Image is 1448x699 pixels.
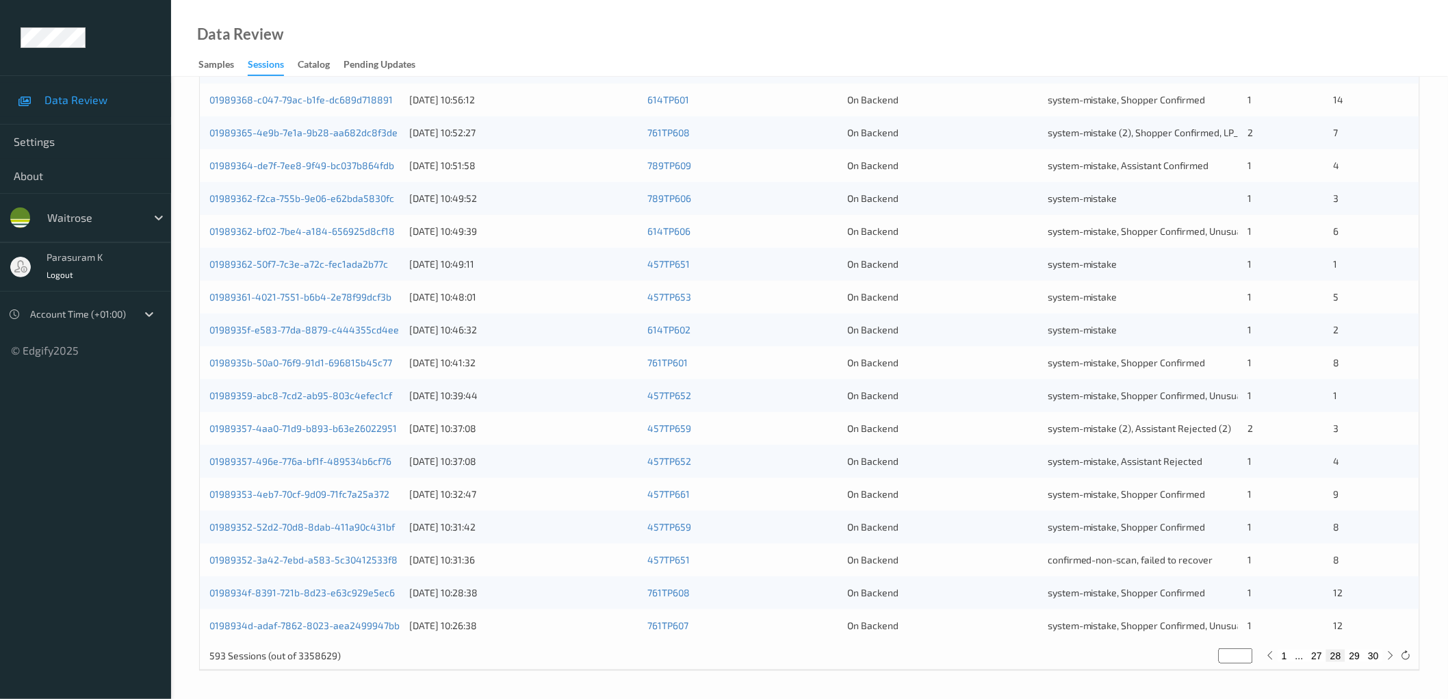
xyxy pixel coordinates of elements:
span: system-mistake, Shopper Confirmed, Unusual-Activity [1048,390,1281,401]
span: system-mistake, Shopper Confirmed, Unusual-Activity [1048,225,1281,237]
a: 761TP607 [647,620,688,631]
a: 789TP609 [647,160,691,171]
span: 1 [1247,357,1252,368]
span: 7 [1334,127,1339,138]
div: On Backend [848,257,1038,271]
a: Sessions [248,55,298,76]
a: 457TP659 [647,521,691,533]
div: [DATE] 10:41:32 [409,356,638,370]
span: 2 [1334,324,1339,335]
a: 01989362-bf02-7be4-a184-656925d8cf18 [209,225,395,237]
div: On Backend [848,290,1038,304]
a: 01989368-c047-79ac-b1fe-dc689d718891 [209,94,393,105]
a: 761TP601 [647,357,688,368]
div: Data Review [197,27,283,41]
a: 01989352-3a42-7ebd-a583-5c30412533f8 [209,554,398,565]
a: Samples [198,55,248,75]
span: 2 [1247,127,1253,138]
button: 29 [1345,650,1365,662]
span: 3 [1334,422,1339,434]
div: On Backend [848,323,1038,337]
a: 457TP652 [647,390,691,401]
div: [DATE] 10:37:08 [409,455,638,468]
span: system-mistake, Shopper Confirmed [1048,521,1206,533]
a: 01989362-f2ca-755b-9e06-e62bda5830fc [209,192,394,204]
div: On Backend [848,455,1038,468]
button: ... [1291,650,1308,662]
span: system-mistake, Shopper Confirmed, Unusual-Activity [1048,620,1281,631]
button: 27 [1308,650,1327,662]
div: Sessions [248,58,284,76]
a: 01989362-50f7-7c3e-a72c-fec1ada2b77c [209,258,388,270]
div: [DATE] 10:31:36 [409,553,638,567]
span: 4 [1334,160,1340,171]
a: Catalog [298,55,344,75]
span: 1 [1247,488,1252,500]
div: [DATE] 10:48:01 [409,290,638,304]
span: 1 [1247,554,1252,565]
a: 457TP651 [647,258,690,270]
span: 1 [1247,521,1252,533]
a: 01989361-4021-7551-b6b4-2e78f99dcf3b [209,291,391,303]
div: [DATE] 10:46:32 [409,323,638,337]
a: 01989357-4aa0-71d9-b893-b63e26022951 [209,422,397,434]
span: system-mistake (2), Shopper Confirmed, LP_MESSAGE_IGNORED_BUSY [1048,127,1352,138]
a: 0198934d-adaf-7862-8023-aea2499947bb [209,620,400,631]
div: [DATE] 10:49:39 [409,225,638,238]
div: [DATE] 10:37:08 [409,422,638,435]
span: 1 [1247,390,1252,401]
div: [DATE] 10:26:38 [409,619,638,633]
button: 1 [1278,650,1291,662]
span: system-mistake, Shopper Confirmed [1048,587,1206,598]
div: [DATE] 10:52:27 [409,126,638,140]
a: 01989365-4e9b-7e1a-9b28-aa682dc8f3de [209,127,398,138]
span: 14 [1334,94,1344,105]
span: system-mistake [1048,258,1117,270]
span: 1 [1247,324,1252,335]
a: Pending Updates [344,55,429,75]
span: system-mistake, Shopper Confirmed [1048,488,1206,500]
span: system-mistake, Shopper Confirmed [1048,94,1206,105]
div: On Backend [848,553,1038,567]
span: 8 [1334,357,1340,368]
div: On Backend [848,93,1038,107]
span: system-mistake, Shopper Confirmed [1048,357,1206,368]
div: [DATE] 10:31:42 [409,520,638,534]
div: [DATE] 10:32:47 [409,487,638,501]
a: 614TP601 [647,94,689,105]
div: On Backend [848,225,1038,238]
span: 1 [1247,291,1252,303]
span: 1 [1247,587,1252,598]
span: 1 [1247,160,1252,171]
span: confirmed-non-scan, failed to recover [1048,554,1213,565]
span: 4 [1334,455,1340,467]
span: 1 [1334,258,1338,270]
a: 0198935f-e583-77da-8879-c444355cd4ee [209,324,399,335]
a: 01989353-4eb7-70cf-9d09-71fc7a25a372 [209,488,389,500]
span: 5 [1334,291,1339,303]
span: system-mistake, Assistant Rejected [1048,455,1203,467]
span: system-mistake [1048,291,1117,303]
div: On Backend [848,520,1038,534]
span: system-mistake, Assistant Confirmed [1048,160,1209,171]
div: Pending Updates [344,58,415,75]
p: 593 Sessions (out of 3358629) [209,649,341,663]
a: 614TP602 [647,324,690,335]
span: 1 [1247,94,1252,105]
div: On Backend [848,192,1038,205]
span: 8 [1334,554,1340,565]
div: On Backend [848,422,1038,435]
a: 0198934f-8391-721b-8d23-e63c929e5ec6 [209,587,395,598]
div: On Backend [848,159,1038,173]
a: 614TP606 [647,225,690,237]
span: 1 [1247,455,1252,467]
div: [DATE] 10:56:12 [409,93,638,107]
span: system-mistake [1048,192,1117,204]
a: 0198935b-50a0-76f9-91d1-696815b45c77 [209,357,392,368]
span: 9 [1334,488,1339,500]
span: 2 [1247,422,1253,434]
span: system-mistake [1048,324,1117,335]
a: 457TP661 [647,488,690,500]
span: 12 [1334,587,1343,598]
div: On Backend [848,619,1038,633]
